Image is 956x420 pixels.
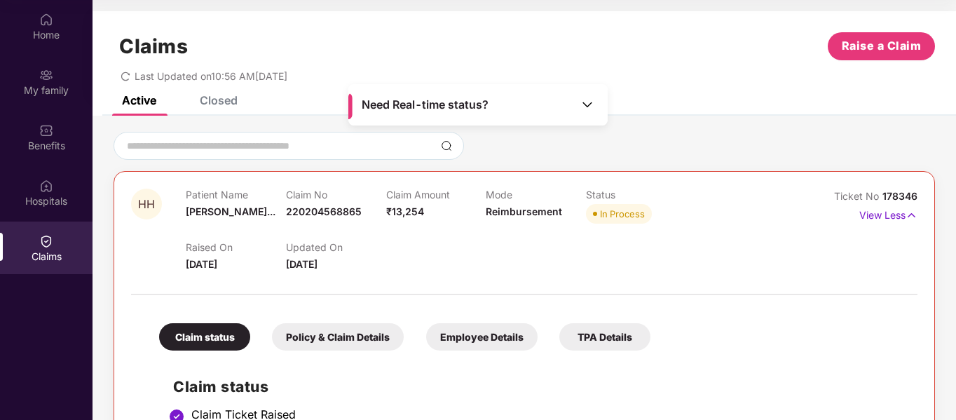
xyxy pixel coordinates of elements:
[159,323,250,351] div: Claim status
[121,70,130,82] span: redo
[859,204,917,223] p: View Less
[426,323,538,351] div: Employee Details
[286,241,386,253] p: Updated On
[186,205,275,217] span: [PERSON_NAME]...
[286,205,362,217] span: 220204568865
[122,93,156,107] div: Active
[834,190,882,202] span: Ticket No
[600,207,645,221] div: In Process
[386,205,424,217] span: ₹13,254
[441,140,452,151] img: svg+xml;base64,PHN2ZyBpZD0iU2VhcmNoLTMyeDMyIiB4bWxucz0iaHR0cDovL3d3dy53My5vcmcvMjAwMC9zdmciIHdpZH...
[39,234,53,248] img: svg+xml;base64,PHN2ZyBpZD0iQ2xhaW0iIHhtbG5zPSJodHRwOi8vd3d3LnczLm9yZy8yMDAwL3N2ZyIgd2lkdGg9IjIwIi...
[586,189,686,201] p: Status
[135,70,287,82] span: Last Updated on 10:56 AM[DATE]
[119,34,188,58] h1: Claims
[138,198,155,210] span: HH
[486,205,562,217] span: Reimbursement
[906,208,917,223] img: svg+xml;base64,PHN2ZyB4bWxucz0iaHR0cDovL3d3dy53My5vcmcvMjAwMC9zdmciIHdpZHRoPSIxNyIgaGVpZ2h0PSIxNy...
[39,13,53,27] img: svg+xml;base64,PHN2ZyBpZD0iSG9tZSIgeG1sbnM9Imh0dHA6Ly93d3cudzMub3JnLzIwMDAvc3ZnIiB3aWR0aD0iMjAiIG...
[272,323,404,351] div: Policy & Claim Details
[39,179,53,193] img: svg+xml;base64,PHN2ZyBpZD0iSG9zcGl0YWxzIiB4bWxucz0iaHR0cDovL3d3dy53My5vcmcvMjAwMC9zdmciIHdpZHRoPS...
[828,32,935,60] button: Raise a Claim
[486,189,586,201] p: Mode
[362,97,489,112] span: Need Real-time status?
[200,93,238,107] div: Closed
[386,189,486,201] p: Claim Amount
[286,258,317,270] span: [DATE]
[882,190,917,202] span: 178346
[186,241,286,253] p: Raised On
[186,258,217,270] span: [DATE]
[842,37,922,55] span: Raise a Claim
[286,189,386,201] p: Claim No
[580,97,594,111] img: Toggle Icon
[39,68,53,82] img: svg+xml;base64,PHN2ZyB3aWR0aD0iMjAiIGhlaWdodD0iMjAiIHZpZXdCb3g9IjAgMCAyMCAyMCIgZmlsbD0ibm9uZSIgeG...
[39,123,53,137] img: svg+xml;base64,PHN2ZyBpZD0iQmVuZWZpdHMiIHhtbG5zPSJodHRwOi8vd3d3LnczLm9yZy8yMDAwL3N2ZyIgd2lkdGg9Ij...
[186,189,286,201] p: Patient Name
[559,323,650,351] div: TPA Details
[173,375,903,398] h2: Claim status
